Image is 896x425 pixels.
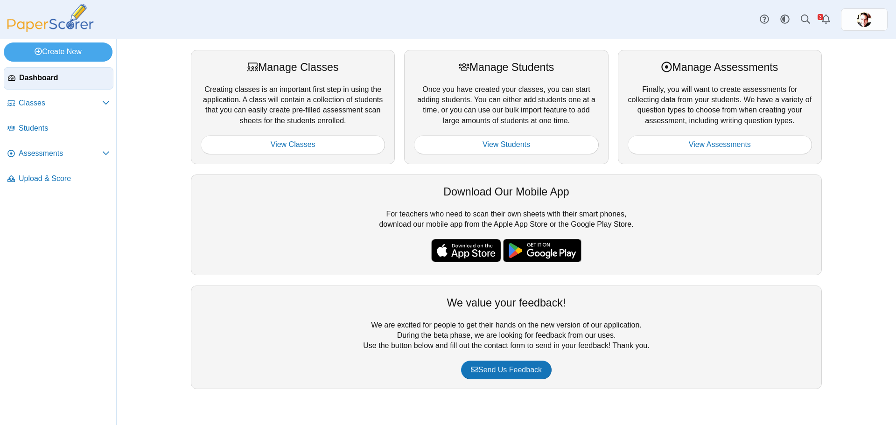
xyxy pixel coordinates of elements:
[201,184,812,199] div: Download Our Mobile App
[4,67,113,90] a: Dashboard
[414,60,598,75] div: Manage Students
[4,118,113,140] a: Students
[816,9,836,30] a: Alerts
[404,50,608,164] div: Once you have created your classes, you can start adding students. You can either add students on...
[841,8,888,31] a: ps.1TMz155yTUve2V4S
[857,12,872,27] span: Peter Erbland
[201,295,812,310] div: We value your feedback!
[191,174,822,275] div: For teachers who need to scan their own sheets with their smart phones, download our mobile app f...
[461,361,552,379] a: Send Us Feedback
[4,4,97,32] img: PaperScorer
[431,239,501,262] img: apple-store-badge.svg
[19,98,102,108] span: Classes
[201,60,385,75] div: Manage Classes
[628,135,812,154] a: View Assessments
[4,168,113,190] a: Upload & Score
[628,60,812,75] div: Manage Assessments
[4,143,113,165] a: Assessments
[414,135,598,154] a: View Students
[19,174,110,184] span: Upload & Score
[618,50,822,164] div: Finally, you will want to create assessments for collecting data from your students. We have a va...
[201,135,385,154] a: View Classes
[191,286,822,389] div: We are excited for people to get their hands on the new version of our application. During the be...
[4,26,97,34] a: PaperScorer
[471,366,542,374] span: Send Us Feedback
[4,92,113,115] a: Classes
[19,73,109,83] span: Dashboard
[4,42,112,61] a: Create New
[19,148,102,159] span: Assessments
[503,239,581,262] img: google-play-badge.png
[19,123,110,133] span: Students
[857,12,872,27] img: ps.1TMz155yTUve2V4S
[191,50,395,164] div: Creating classes is an important first step in using the application. A class will contain a coll...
